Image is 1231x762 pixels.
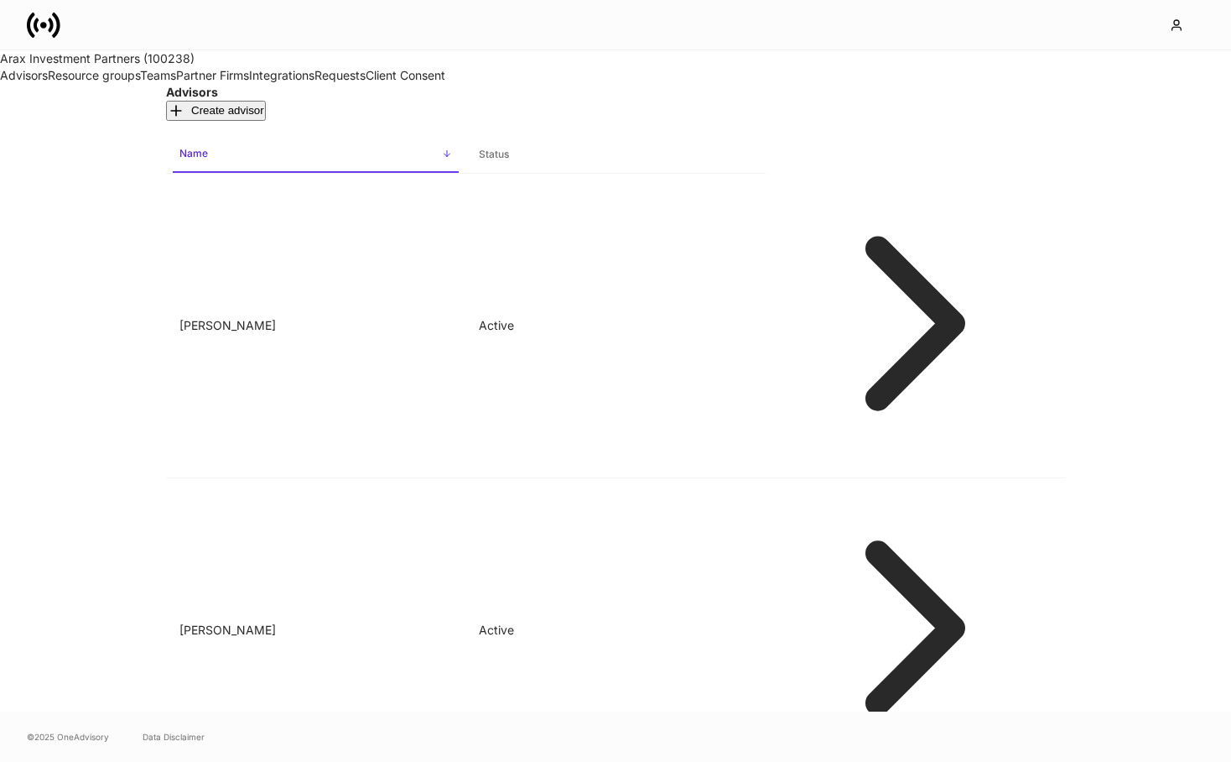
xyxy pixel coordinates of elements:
a: Requests [314,68,366,82]
h6: Name [179,145,208,161]
span: Status [472,138,758,172]
span: Name [173,137,459,173]
a: Resource groups [48,68,140,82]
h6: Status [479,146,509,162]
p: Active [479,622,751,639]
h4: Advisors [166,84,1065,101]
td: [PERSON_NAME] [166,174,465,478]
a: Client Consent [366,68,445,82]
div: Create advisor [168,102,264,119]
a: Integrations [249,68,314,82]
p: Active [479,317,751,334]
button: Create advisor [166,101,266,121]
a: Teams [140,68,176,82]
a: Partner Firms [176,68,249,82]
span: © 2025 OneAdvisory [27,730,109,744]
a: Data Disclaimer [143,730,205,744]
